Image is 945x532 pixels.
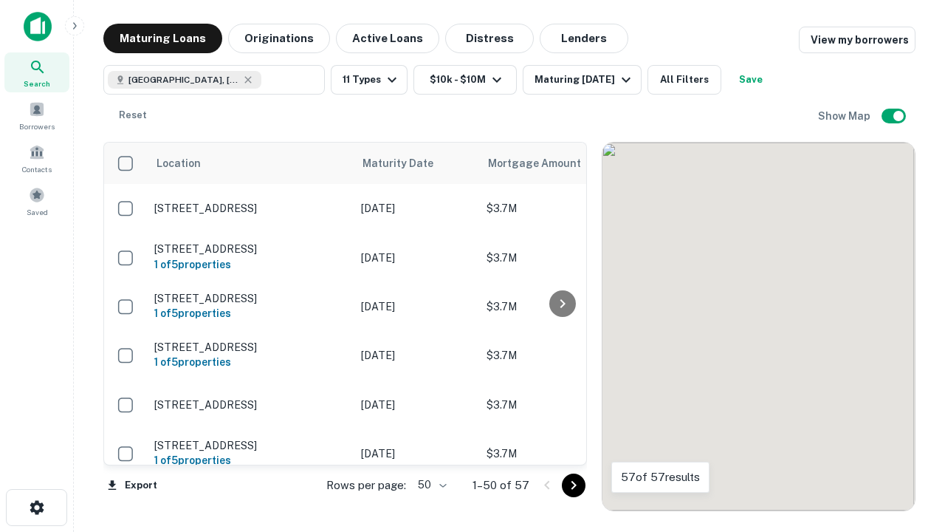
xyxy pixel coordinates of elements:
a: Borrowers [4,95,69,135]
span: Maturity Date [362,154,453,172]
div: 50 [412,474,449,496]
h6: 1 of 5 properties [154,354,346,370]
p: $3.7M [487,200,634,216]
span: Borrowers [19,120,55,132]
p: [STREET_ADDRESS] [154,202,346,215]
a: Search [4,52,69,92]
p: [DATE] [361,250,472,266]
p: [DATE] [361,200,472,216]
button: Distress [445,24,534,53]
button: Go to next page [562,474,585,497]
button: Reset [109,100,157,130]
p: $3.7M [487,397,634,413]
img: capitalize-icon.png [24,12,52,41]
p: $3.7M [487,446,634,462]
p: $3.7M [487,347,634,364]
h6: 1 of 5 properties [154,305,346,321]
a: Saved [4,181,69,221]
h6: Show Map [818,108,873,124]
button: Maturing [DATE] [523,65,642,95]
th: Location [147,143,354,184]
p: 57 of 57 results [621,468,700,486]
span: [GEOGRAPHIC_DATA], [GEOGRAPHIC_DATA] [128,73,239,86]
p: [DATE] [361,347,472,364]
p: [STREET_ADDRESS] [154,341,346,354]
p: [STREET_ADDRESS] [154,439,346,452]
button: Originations [228,24,330,53]
button: Maturing Loans [103,24,222,53]
div: Maturing [DATE] [535,71,635,89]
a: View my borrowers [799,27,915,53]
p: [STREET_ADDRESS] [154,398,346,412]
p: Rows per page: [326,477,406,494]
p: $3.7M [487,299,634,315]
h6: 1 of 5 properties [154,256,346,273]
p: [DATE] [361,299,472,315]
button: Export [103,474,161,497]
th: Maturity Date [354,143,479,184]
span: Search [24,78,50,89]
button: All Filters [647,65,721,95]
span: Location [156,154,201,172]
div: 0 0 [602,143,915,511]
p: [DATE] [361,397,472,413]
button: 11 Types [331,65,408,95]
h6: 1 of 5 properties [154,452,346,468]
span: Mortgage Amount [488,154,600,172]
button: Active Loans [336,24,439,53]
button: Lenders [540,24,628,53]
p: [STREET_ADDRESS] [154,242,346,256]
p: [STREET_ADDRESS] [154,292,346,305]
p: [DATE] [361,446,472,462]
button: $10k - $10M [413,65,517,95]
th: Mortgage Amount [479,143,642,184]
iframe: Chat Widget [871,366,945,437]
p: 1–50 of 57 [472,477,529,494]
span: Contacts [22,163,52,175]
button: Save your search to get updates of matches that match your search criteria. [727,65,774,95]
span: Saved [27,206,48,218]
p: $3.7M [487,250,634,266]
a: Contacts [4,138,69,178]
